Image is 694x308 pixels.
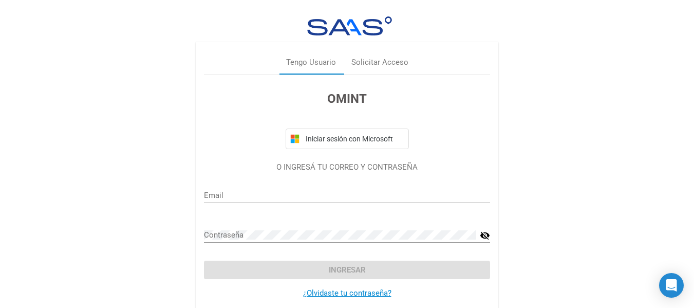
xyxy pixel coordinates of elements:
[286,129,409,149] button: Iniciar sesión con Microsoft
[204,261,490,279] button: Ingresar
[351,57,408,68] div: Solicitar Acceso
[659,273,684,298] div: Open Intercom Messenger
[204,161,490,173] p: O INGRESÁ TU CORREO Y CONTRASEÑA
[286,57,336,68] div: Tengo Usuario
[304,135,404,143] span: Iniciar sesión con Microsoft
[303,288,391,298] a: ¿Olvidaste tu contraseña?
[204,89,490,108] h3: OMINT
[480,229,490,242] mat-icon: visibility_off
[329,265,366,275] span: Ingresar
